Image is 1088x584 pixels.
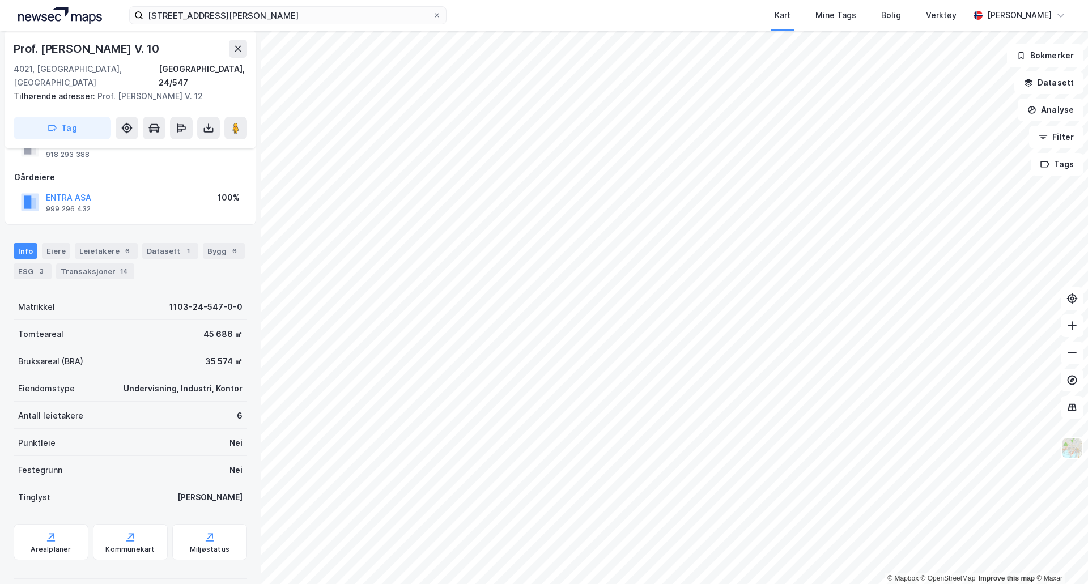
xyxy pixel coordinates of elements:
[229,245,240,257] div: 6
[18,327,63,341] div: Tomteareal
[31,545,71,554] div: Arealplaner
[14,243,37,259] div: Info
[18,300,55,314] div: Matrikkel
[18,491,50,504] div: Tinglyst
[1014,71,1083,94] button: Datasett
[14,62,159,89] div: 4021, [GEOGRAPHIC_DATA], [GEOGRAPHIC_DATA]
[14,40,161,58] div: Prof. [PERSON_NAME] V. 10
[124,382,243,395] div: Undervisning, Industri, Kontor
[18,7,102,24] img: logo.a4113a55bc3d86da70a041830d287a7e.svg
[18,355,83,368] div: Bruksareal (BRA)
[1031,530,1088,584] div: Kontrollprogram for chat
[142,243,198,259] div: Datasett
[203,327,243,341] div: 45 686 ㎡
[815,8,856,22] div: Mine Tags
[237,409,243,423] div: 6
[1029,126,1083,148] button: Filter
[118,266,130,277] div: 14
[921,574,976,582] a: OpenStreetMap
[177,491,243,504] div: [PERSON_NAME]
[775,8,790,22] div: Kart
[218,191,240,204] div: 100%
[14,89,238,103] div: Prof. [PERSON_NAME] V. 12
[229,463,243,477] div: Nei
[1018,99,1083,121] button: Analyse
[18,382,75,395] div: Eiendomstype
[182,245,194,257] div: 1
[203,243,245,259] div: Bygg
[190,545,229,554] div: Miljøstatus
[169,300,243,314] div: 1103-24-547-0-0
[14,263,52,279] div: ESG
[105,545,155,554] div: Kommunekart
[36,266,47,277] div: 3
[159,62,247,89] div: [GEOGRAPHIC_DATA], 24/547
[987,8,1052,22] div: [PERSON_NAME]
[229,436,243,450] div: Nei
[205,355,243,368] div: 35 574 ㎡
[1031,153,1083,176] button: Tags
[14,170,246,184] div: Gårdeiere
[46,150,90,159] div: 918 293 388
[75,243,138,259] div: Leietakere
[18,409,83,423] div: Antall leietakere
[881,8,901,22] div: Bolig
[1031,530,1088,584] iframe: Chat Widget
[887,574,919,582] a: Mapbox
[46,204,91,214] div: 999 296 432
[979,574,1035,582] a: Improve this map
[18,436,56,450] div: Punktleie
[42,243,70,259] div: Eiere
[14,91,97,101] span: Tilhørende adresser:
[1007,44,1083,67] button: Bokmerker
[122,245,133,257] div: 6
[56,263,134,279] div: Transaksjoner
[14,117,111,139] button: Tag
[18,463,62,477] div: Festegrunn
[926,8,957,22] div: Verktøy
[143,7,432,24] input: Søk på adresse, matrikkel, gårdeiere, leietakere eller personer
[1061,437,1083,459] img: Z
